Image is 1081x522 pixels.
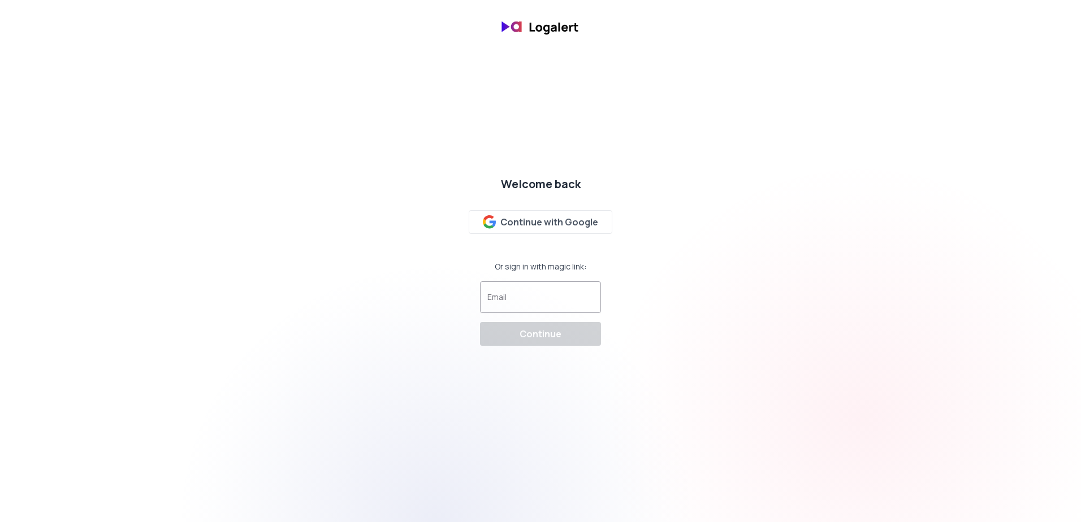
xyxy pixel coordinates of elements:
button: Continue with Google [469,210,613,234]
button: Continue [480,322,601,346]
input: Email [487,297,594,308]
div: Continue [520,327,561,341]
div: Welcome back [501,176,581,192]
div: Or sign in with magic link: [495,261,586,272]
div: Continue with Google [483,215,599,229]
img: banner logo [495,14,586,40]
